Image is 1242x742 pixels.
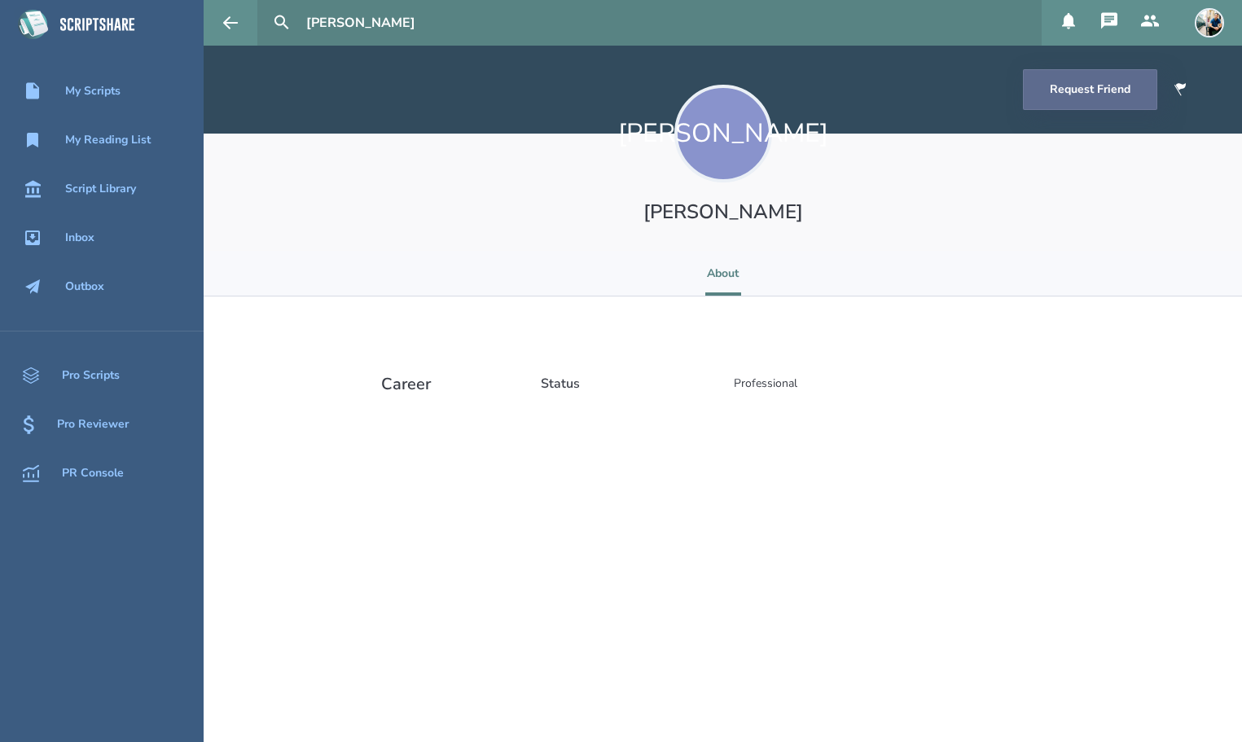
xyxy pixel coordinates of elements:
[1195,8,1224,37] img: user_1673573717-crop.jpg
[573,199,873,225] h1: [PERSON_NAME]
[65,134,151,147] div: My Reading List
[57,418,129,431] div: Pro Reviewer
[541,375,720,393] h2: Status
[65,280,104,293] div: Outbox
[381,373,528,397] h2: Career
[720,362,811,406] div: Professional
[1023,69,1157,110] button: Request Friend
[674,85,772,182] div: [PERSON_NAME]
[65,85,121,98] div: My Scripts
[65,182,136,195] div: Script Library
[62,369,120,382] div: Pro Scripts
[65,231,94,244] div: Inbox
[705,251,741,296] li: About
[62,467,124,480] div: PR Console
